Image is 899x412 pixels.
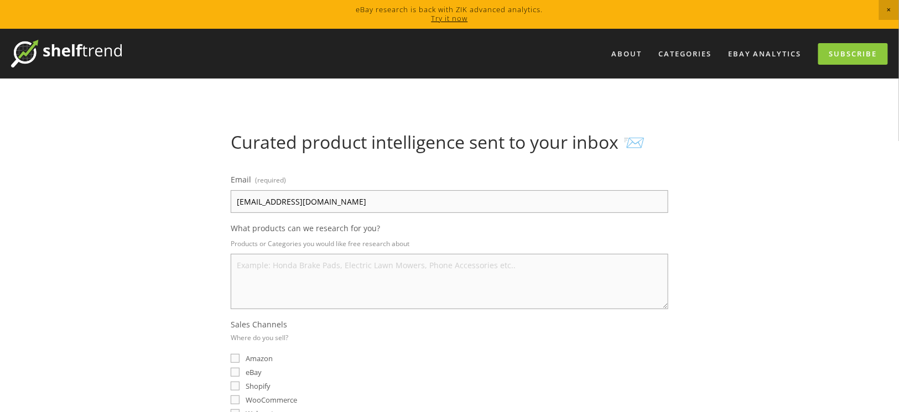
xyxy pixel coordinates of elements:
span: Email [231,174,251,185]
p: Products or Categories you would like free research about [231,236,668,252]
h1: Curated product intelligence sent to your inbox 📨 [231,132,668,153]
a: eBay Analytics [721,45,809,63]
a: Try it now [432,13,468,23]
input: Shopify [231,382,240,390]
span: eBay [246,367,262,377]
a: About [604,45,649,63]
span: Shopify [246,381,271,391]
input: WooCommerce [231,395,240,404]
span: Sales Channels [231,319,287,330]
span: (required) [255,172,286,188]
p: Where do you sell? [231,330,288,346]
input: Amazon [231,354,240,363]
img: ShelfTrend [11,40,122,67]
span: What products can we research for you? [231,223,380,233]
span: WooCommerce [246,395,297,405]
div: Categories [651,45,719,63]
a: Subscribe [818,43,888,65]
input: eBay [231,368,240,377]
span: Amazon [246,353,273,363]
